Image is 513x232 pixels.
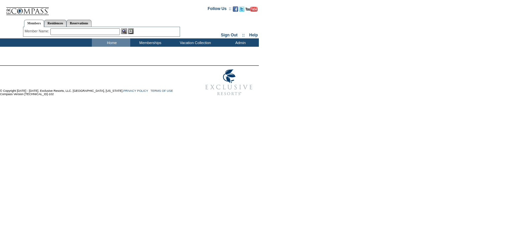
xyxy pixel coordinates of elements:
[245,7,258,12] img: Subscribe to our YouTube Channel
[128,28,134,34] img: Reservations
[242,33,245,37] span: ::
[199,66,259,99] img: Exclusive Resorts
[151,89,173,92] a: TERMS OF USE
[233,8,238,12] a: Become our fan on Facebook
[24,20,44,27] a: Members
[169,38,220,47] td: Vacation Collection
[220,38,259,47] td: Admin
[249,33,258,37] a: Help
[239,8,244,12] a: Follow us on Twitter
[245,8,258,12] a: Subscribe to our YouTube Channel
[44,20,66,27] a: Residences
[121,28,127,34] img: View
[208,6,231,14] td: Follow Us ::
[25,28,50,34] div: Member Name:
[221,33,237,37] a: Sign Out
[92,38,130,47] td: Home
[66,20,92,27] a: Reservations
[123,89,148,92] a: PRIVACY POLICY
[239,6,244,12] img: Follow us on Twitter
[6,2,49,15] img: Compass Home
[130,38,169,47] td: Memberships
[233,6,238,12] img: Become our fan on Facebook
